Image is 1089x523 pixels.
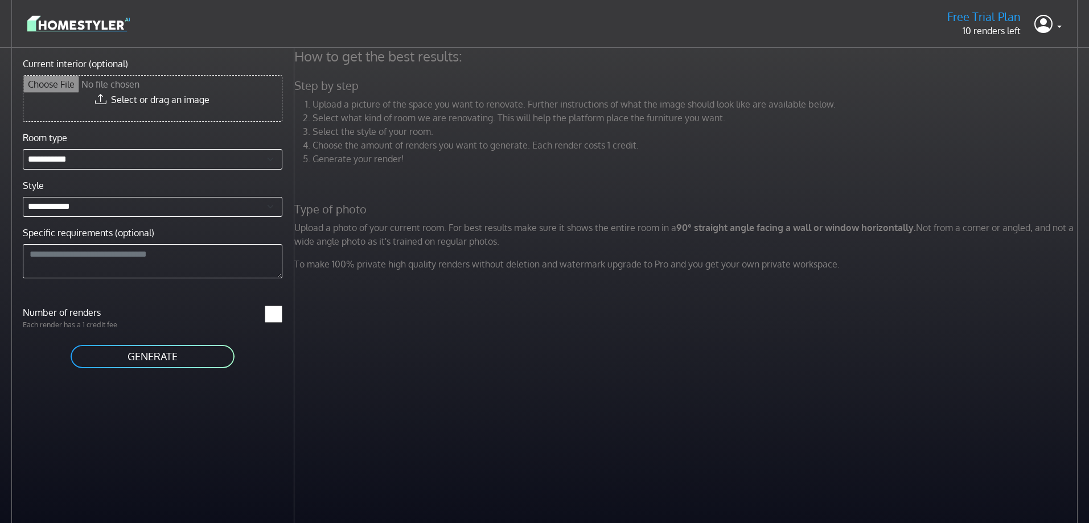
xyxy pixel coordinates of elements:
img: logo-3de290ba35641baa71223ecac5eacb59cb85b4c7fdf211dc9aaecaaee71ea2f8.svg [27,14,130,34]
li: Upload a picture of the space you want to renovate. Further instructions of what the image should... [313,97,1081,111]
p: Each render has a 1 credit fee [16,319,153,330]
p: To make 100% private high quality renders without deletion and watermark upgrade to Pro and you g... [287,257,1088,271]
strong: 90° straight angle facing a wall or window horizontally. [676,222,916,233]
h4: How to get the best results: [287,48,1088,65]
label: Room type [23,131,67,145]
label: Number of renders [16,306,153,319]
li: Generate your render! [313,152,1081,166]
label: Style [23,179,44,192]
li: Select the style of your room. [313,125,1081,138]
label: Specific requirements (optional) [23,226,154,240]
li: Choose the amount of renders you want to generate. Each render costs 1 credit. [313,138,1081,152]
p: 10 renders left [947,24,1021,38]
h5: Free Trial Plan [947,10,1021,24]
button: GENERATE [69,344,236,369]
h5: Type of photo [287,202,1088,216]
p: Upload a photo of your current room. For best results make sure it shows the entire room in a Not... [287,221,1088,248]
label: Current interior (optional) [23,57,128,71]
h5: Step by step [287,79,1088,93]
li: Select what kind of room we are renovating. This will help the platform place the furniture you w... [313,111,1081,125]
